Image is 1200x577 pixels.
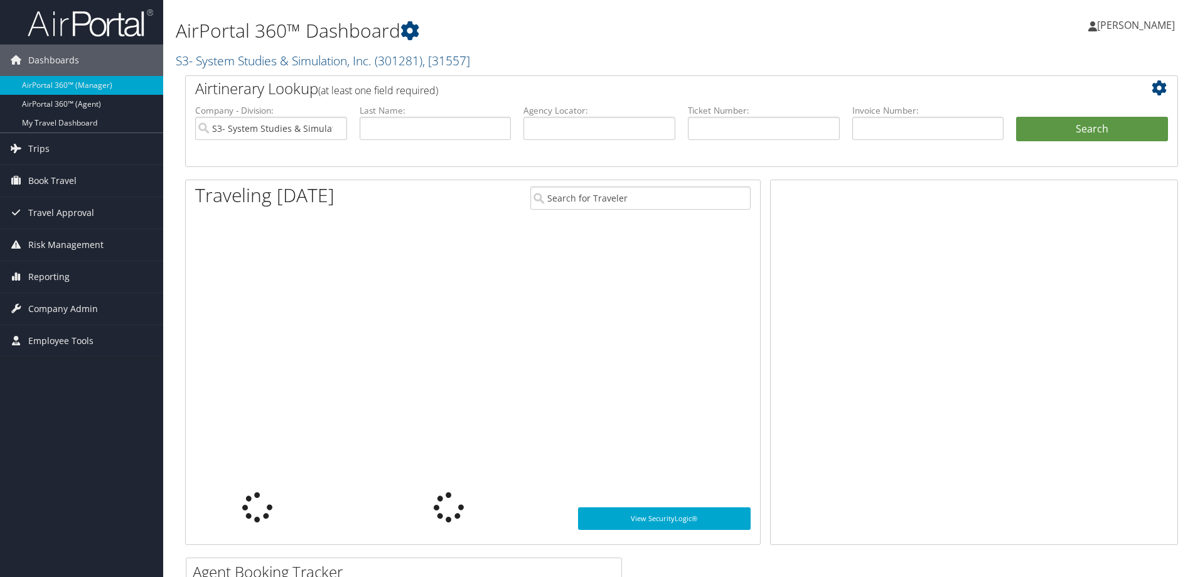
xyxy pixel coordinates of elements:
[28,197,94,229] span: Travel Approval
[176,18,850,44] h1: AirPortal 360™ Dashboard
[375,52,422,69] span: ( 301281 )
[1088,6,1187,44] a: [PERSON_NAME]
[578,507,751,530] a: View SecurityLogic®
[1016,117,1168,142] button: Search
[523,104,675,117] label: Agency Locator:
[28,133,50,164] span: Trips
[28,8,153,38] img: airportal-logo.png
[195,78,1085,99] h2: Airtinerary Lookup
[28,325,94,357] span: Employee Tools
[28,293,98,325] span: Company Admin
[176,52,470,69] a: S3- System Studies & Simulation, Inc.
[28,261,70,293] span: Reporting
[195,104,347,117] label: Company - Division:
[1097,18,1175,32] span: [PERSON_NAME]
[852,104,1004,117] label: Invoice Number:
[28,45,79,76] span: Dashboards
[28,229,104,261] span: Risk Management
[422,52,470,69] span: , [ 31557 ]
[28,165,77,197] span: Book Travel
[318,84,438,97] span: (at least one field required)
[195,182,335,208] h1: Traveling [DATE]
[688,104,840,117] label: Ticket Number:
[360,104,512,117] label: Last Name:
[530,186,751,210] input: Search for Traveler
